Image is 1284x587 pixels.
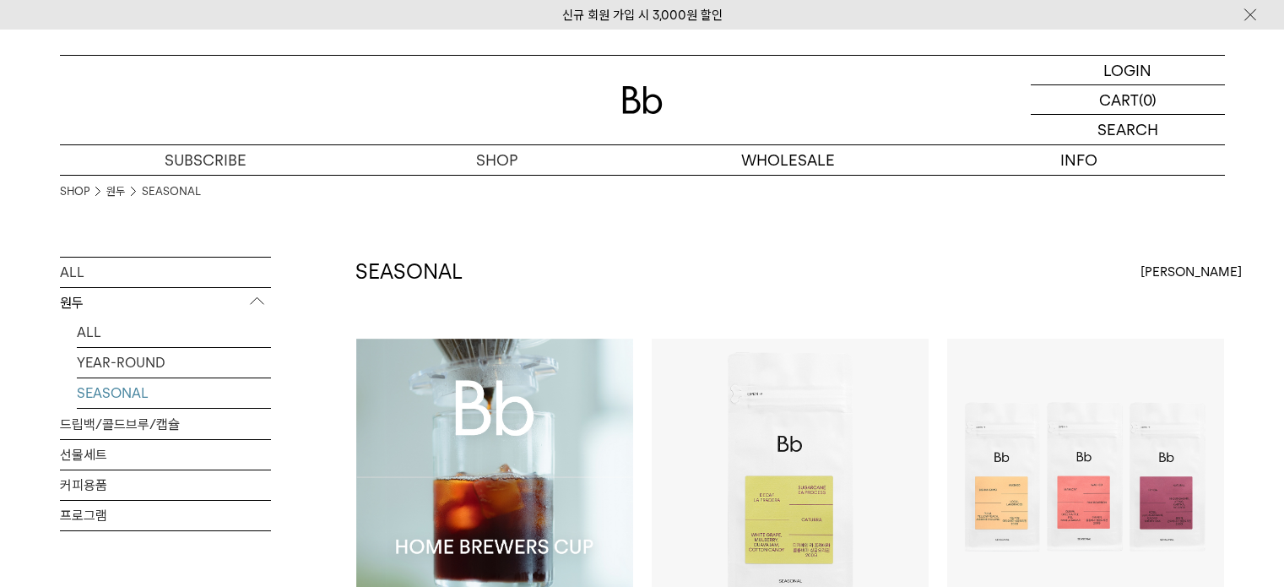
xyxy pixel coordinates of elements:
a: 프로그램 [60,501,271,530]
a: 드립백/콜드브루/캡슐 [60,410,271,439]
a: SHOP [351,145,642,175]
a: 신규 회원 가입 시 3,000원 할인 [562,8,723,23]
a: YEAR-ROUND [77,348,271,378]
a: CART (0) [1031,85,1225,115]
a: 원두 [106,183,125,200]
a: SHOP [60,183,89,200]
a: 커피용품 [60,470,271,500]
p: 원두 [60,288,271,318]
img: 로고 [622,86,663,114]
p: (0) [1139,85,1157,114]
a: ALL [60,258,271,287]
p: LOGIN [1103,56,1151,84]
a: SEASONAL [142,183,201,200]
a: SUBSCRIBE [60,145,351,175]
span: [PERSON_NAME] [1140,262,1242,282]
a: SEASONAL [77,378,271,408]
a: ALL [77,318,271,347]
p: CART [1099,85,1139,114]
p: SEARCH [1097,115,1158,144]
a: 선물세트 [60,440,271,470]
h2: SEASONAL [355,258,463,286]
a: LOGIN [1031,56,1225,85]
p: WHOLESALE [642,145,934,175]
p: INFO [934,145,1225,175]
